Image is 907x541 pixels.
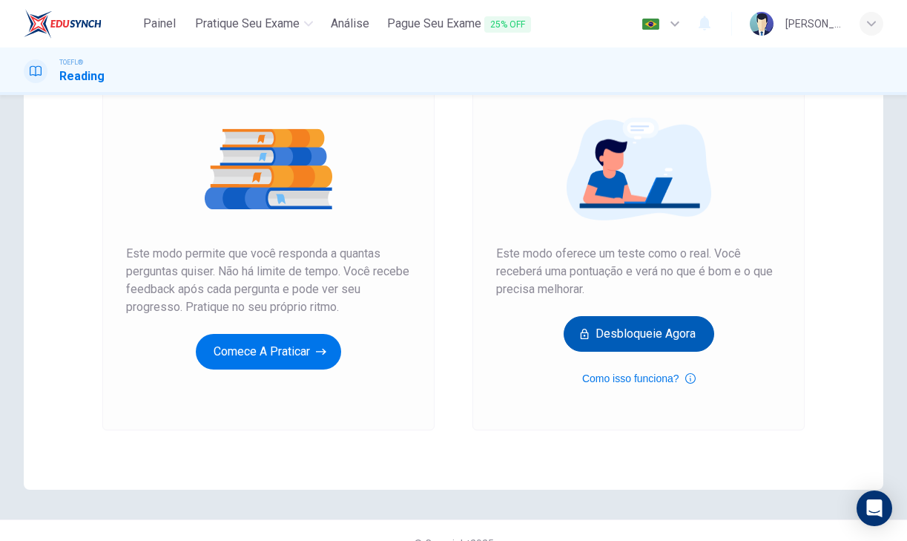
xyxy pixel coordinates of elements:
div: [PERSON_NAME] [785,15,842,33]
span: Pratique seu exame [195,15,300,33]
span: TOEFL® [59,57,83,68]
button: Como isso funciona? [582,370,696,387]
button: Comece a praticar [196,334,341,370]
span: Análise [331,15,369,33]
img: pt [642,19,660,30]
span: 25% OFF [484,16,531,33]
img: Profile picture [750,12,774,36]
button: Pague Seu Exame25% OFF [381,10,537,38]
span: Painel [143,15,176,33]
button: Análise [325,10,375,37]
span: Pague Seu Exame [387,15,531,33]
div: Open Intercom Messenger [857,491,892,526]
button: Pratique seu exame [189,10,319,37]
button: Desbloqueie agora [564,316,714,352]
span: Este modo oferece um teste como o real. Você receberá uma pontuação e verá no que é bom e o que p... [496,245,781,298]
a: EduSynch logo [24,9,136,39]
span: Este modo permite que você responda a quantas perguntas quiser. Não há limite de tempo. Você rece... [126,245,411,316]
button: Painel [136,10,183,37]
img: EduSynch logo [24,9,102,39]
h1: Reading [59,68,105,85]
a: Painel [136,10,183,38]
a: Análise [325,10,375,38]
